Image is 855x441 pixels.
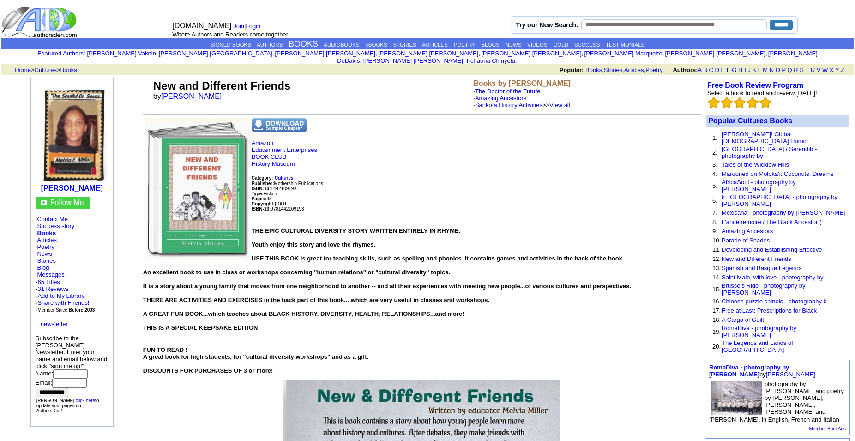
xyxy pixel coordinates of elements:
[712,298,721,305] font: 16.
[159,50,272,57] a: [PERSON_NAME] [GEOGRAPHIC_DATA]
[481,42,500,48] a: BLOGS
[37,85,107,182] img: 11804.jpg
[583,51,584,56] font: i
[709,381,844,423] font: photography by [PERSON_NAME] and poetry by [PERSON_NAME], [PERSON_NAME], [PERSON_NAME] and [PERSO...
[15,66,31,73] a: Home
[252,191,264,196] b: Type:
[727,66,730,73] a: F
[712,218,717,225] font: 8.
[481,50,581,57] a: [PERSON_NAME] [PERSON_NAME]
[517,59,518,64] font: i
[744,66,746,73] a: I
[36,398,99,413] font: [PERSON_NAME], to update your pages on AuthorsDen!
[76,398,95,403] a: click here
[37,257,55,264] a: Stories
[41,200,47,205] img: gc.jpg
[722,265,801,272] a: Spanish and Basque Legends
[549,102,570,109] a: View all
[37,285,68,292] a: 31 Reviews
[153,79,290,92] font: New and Different Friends
[753,66,757,73] a: K
[36,335,107,395] font: Subscribe to the [PERSON_NAME] Newsletter. Enter your name and email below and click "sign me up!...
[712,170,717,177] font: 4.
[393,42,416,48] a: STORIES
[747,66,751,73] a: J
[252,191,277,196] font: Fiction
[830,66,834,73] a: X
[712,274,721,281] font: 14.
[722,170,833,177] a: Marooned on Moloka'i: Coconuts, Dreams
[475,88,541,95] a: The Doctor of the Future
[252,196,272,201] font: 98
[252,206,271,211] b: ISBN-13:
[763,66,768,73] a: M
[257,42,283,48] a: AUTHORS
[37,236,57,243] a: Articles
[233,23,264,30] font: |
[722,193,837,207] a: In [GEOGRAPHIC_DATA] - photography by [PERSON_NAME]
[560,66,853,73] font: , , ,
[732,66,736,73] a: G
[41,184,103,192] a: [PERSON_NAME]
[738,66,742,73] a: H
[673,66,698,73] b: Authors:
[711,381,762,415] img: 16572.jpg
[37,271,64,278] a: Messages
[776,66,780,73] a: O
[703,66,707,73] a: B
[158,51,159,56] font: i
[365,42,387,48] a: eBOOKS
[722,282,805,296] a: Brussels Ride - photography by [PERSON_NAME]
[712,286,721,293] font: 15.
[553,42,568,48] a: GOLD
[722,307,817,314] a: Free at Last: Prescriptions for Black
[475,95,526,102] a: Amazing Ancestors
[37,230,56,236] a: Books
[722,145,817,159] a: [GEOGRAPHIC_DATA] / Serendib - photography by
[37,292,84,299] a: Add to My Library
[37,308,95,313] font: Member Since:
[712,328,721,335] font: 19.
[835,66,839,73] a: Y
[722,218,821,225] a: L'ancêtre noire / The Black Ancestor (
[37,250,52,257] a: News
[252,181,323,186] font: Mothership Publications
[722,325,796,338] a: RomaDiva - photography by [PERSON_NAME]
[708,117,792,125] a: Popular Cultures Books
[480,51,481,56] font: i
[782,66,785,73] a: P
[252,206,304,211] font: 9781442109193
[37,264,49,271] a: Blog
[606,42,644,48] a: TESTIMONIALS
[709,364,789,378] a: RomaDiva - photography by [PERSON_NAME]
[722,161,789,168] a: Tales of the Wicklow Hills
[252,160,295,167] a: History Museum
[246,23,260,30] a: Login
[324,42,359,48] a: AUDIOBOOKS
[50,199,84,206] font: Follow Me
[172,22,231,30] font: [DOMAIN_NAME]
[817,66,821,73] a: V
[747,97,759,109] img: bigemptystars.png
[574,42,600,48] a: SUCCESS
[841,66,844,73] a: Z
[805,66,809,73] a: T
[60,66,77,73] a: Books
[454,42,476,48] a: POETRY
[252,146,317,153] a: Edutainment Enterprises
[527,42,547,48] a: VIDEOS
[473,102,570,109] font: · >>
[794,66,798,73] a: R
[698,66,702,73] a: A
[12,66,77,73] font: > >
[712,265,721,272] font: 13.
[560,66,584,73] b: Popular:
[712,197,717,204] font: 6.
[361,59,362,64] font: i
[69,308,95,313] b: Before 2003
[712,246,721,253] font: 11.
